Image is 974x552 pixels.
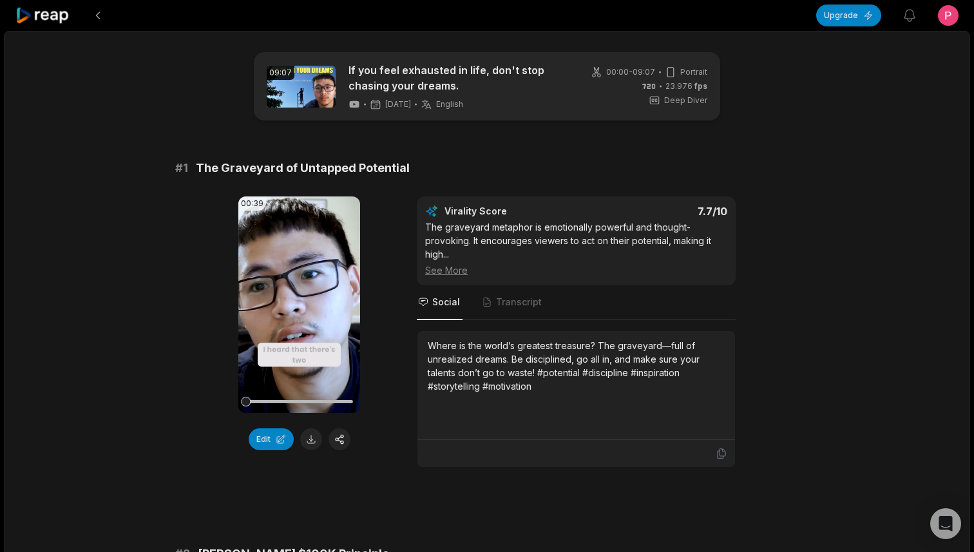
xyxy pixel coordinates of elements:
nav: Tabs [417,285,736,320]
div: Virality Score [444,205,583,218]
span: # 1 [175,159,188,177]
span: [DATE] [385,99,411,109]
div: See More [425,263,727,277]
button: Edit [249,428,294,450]
a: If you feel exhausted in life, don't stop chasing your dreams. [349,62,571,93]
span: Social [432,296,460,309]
span: Portrait [680,66,707,78]
span: English [436,99,463,109]
div: Where is the world’s greatest treasure? The graveyard—full of unrealized dreams. Be disciplined, ... [428,339,725,393]
span: Transcript [496,296,542,309]
div: Open Intercom Messenger [930,508,961,539]
span: Deep Diver [664,95,707,106]
span: fps [694,81,707,91]
div: The graveyard metaphor is emotionally powerful and thought-provoking. It encourages viewers to ac... [425,220,727,277]
div: 7.7 /10 [589,205,728,218]
span: The Graveyard of Untapped Potential [196,159,410,177]
video: Your browser does not support mp4 format. [238,196,360,413]
button: Upgrade [816,5,881,26]
span: 23.976 [665,81,707,92]
span: 00:00 - 09:07 [606,66,655,78]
